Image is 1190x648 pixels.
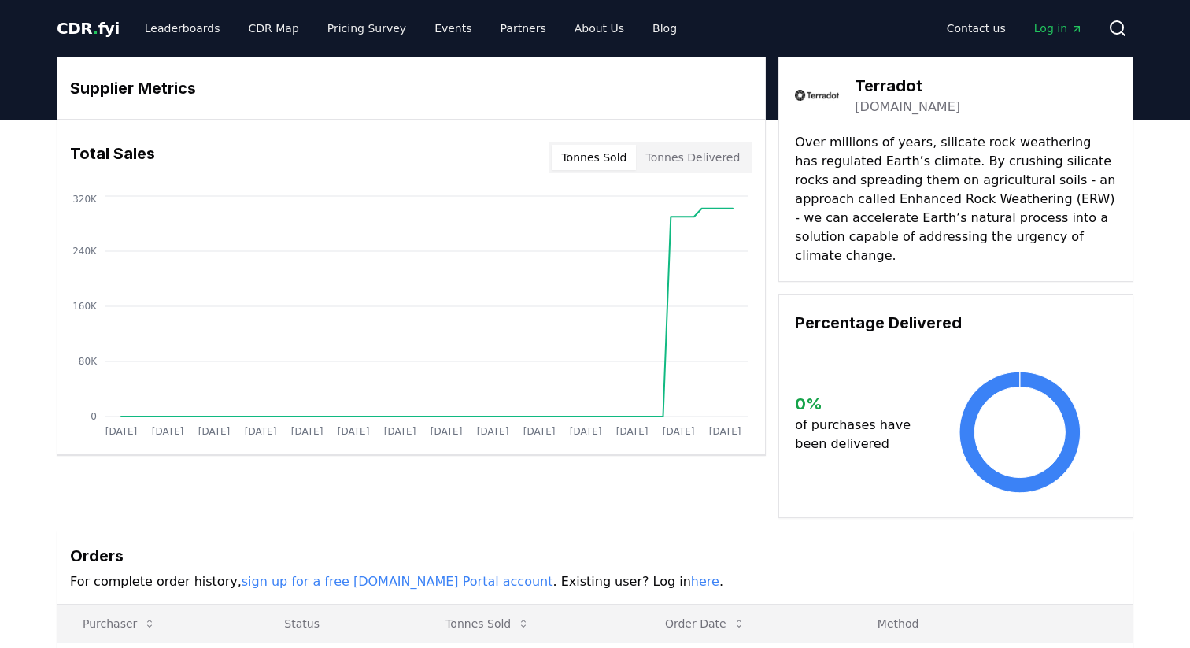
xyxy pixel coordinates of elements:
[245,426,277,437] tspan: [DATE]
[640,14,689,43] a: Blog
[93,19,98,38] span: .
[934,14,1096,43] nav: Main
[570,426,602,437] tspan: [DATE]
[934,14,1018,43] a: Contact us
[132,14,689,43] nav: Main
[616,426,649,437] tspan: [DATE]
[79,356,98,367] tspan: 80K
[338,426,370,437] tspan: [DATE]
[91,411,97,422] tspan: 0
[198,426,231,437] tspan: [DATE]
[652,608,758,639] button: Order Date
[431,426,463,437] tspan: [DATE]
[72,246,98,257] tspan: 240K
[72,194,98,205] tspan: 320K
[384,426,416,437] tspan: [DATE]
[691,574,719,589] a: here
[315,14,419,43] a: Pricing Survey
[57,19,120,38] span: CDR fyi
[236,14,312,43] a: CDR Map
[70,142,155,173] h3: Total Sales
[562,14,637,43] a: About Us
[795,311,1117,335] h3: Percentage Delivered
[663,426,695,437] tspan: [DATE]
[152,426,184,437] tspan: [DATE]
[132,14,233,43] a: Leaderboards
[72,301,98,312] tspan: 160K
[709,426,741,437] tspan: [DATE]
[636,145,749,170] button: Tonnes Delivered
[70,544,1120,568] h3: Orders
[70,572,1120,591] p: For complete order history, . Existing user? Log in .
[242,574,553,589] a: sign up for a free [DOMAIN_NAME] Portal account
[855,74,960,98] h3: Terradot
[105,426,138,437] tspan: [DATE]
[70,76,752,100] h3: Supplier Metrics
[795,392,923,416] h3: 0 %
[422,14,484,43] a: Events
[488,14,559,43] a: Partners
[272,616,408,631] p: Status
[523,426,556,437] tspan: [DATE]
[552,145,636,170] button: Tonnes Sold
[795,133,1117,265] p: Over millions of years, silicate rock weathering has regulated Earth’s climate. By crushing silic...
[855,98,960,117] a: [DOMAIN_NAME]
[291,426,323,437] tspan: [DATE]
[1034,20,1083,36] span: Log in
[795,73,839,117] img: Terradot-logo
[477,426,509,437] tspan: [DATE]
[57,17,120,39] a: CDR.fyi
[433,608,542,639] button: Tonnes Sold
[865,616,1120,631] p: Method
[1022,14,1096,43] a: Log in
[70,608,168,639] button: Purchaser
[795,416,923,454] p: of purchases have been delivered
